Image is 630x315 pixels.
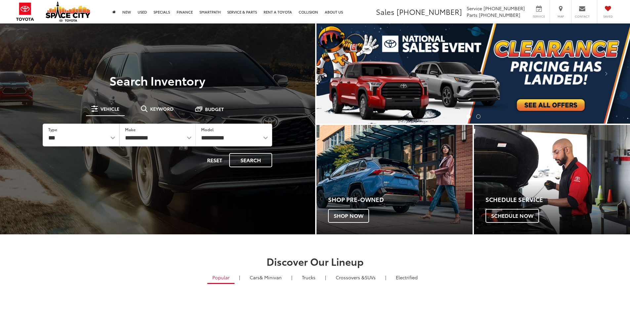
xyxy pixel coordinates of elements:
[297,272,320,283] a: Trucks
[575,14,590,19] span: Contact
[82,256,548,267] h2: Discover Our Lineup
[466,114,471,119] li: Go to slide number 1.
[531,14,546,19] span: Service
[237,274,242,281] li: |
[316,125,473,234] a: Shop Pre-Owned Shop Now
[46,1,90,22] img: Space City Toyota
[474,125,630,234] a: Schedule Service Schedule Now
[205,107,224,111] span: Budget
[391,272,423,283] a: Electrified
[229,153,272,167] button: Search
[245,272,287,283] a: Cars
[483,5,525,12] span: [PHONE_NUMBER]
[201,127,214,132] label: Model
[201,153,228,167] button: Reset
[150,106,174,111] span: Keyword
[48,127,57,132] label: Type
[316,125,473,234] div: Toyota
[467,12,478,18] span: Parts
[384,274,388,281] li: |
[316,37,363,110] button: Click to view previous picture.
[397,6,462,17] span: [PHONE_NUMBER]
[476,114,481,119] li: Go to slide number 2.
[467,5,482,12] span: Service
[323,274,328,281] li: |
[485,209,539,223] span: Schedule Now
[583,37,630,110] button: Click to view next picture.
[336,274,365,281] span: Crossovers &
[260,274,282,281] span: & Minivan
[474,125,630,234] div: Toyota
[376,6,395,17] span: Sales
[28,74,287,87] h3: Search Inventory
[101,106,119,111] span: Vehicle
[553,14,568,19] span: Map
[331,272,381,283] a: SUVs
[125,127,136,132] label: Make
[290,274,294,281] li: |
[485,196,630,203] h4: Schedule Service
[207,272,234,284] a: Popular
[328,196,473,203] h4: Shop Pre-Owned
[328,209,369,223] span: Shop Now
[601,14,615,19] span: Saved
[479,12,520,18] span: [PHONE_NUMBER]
